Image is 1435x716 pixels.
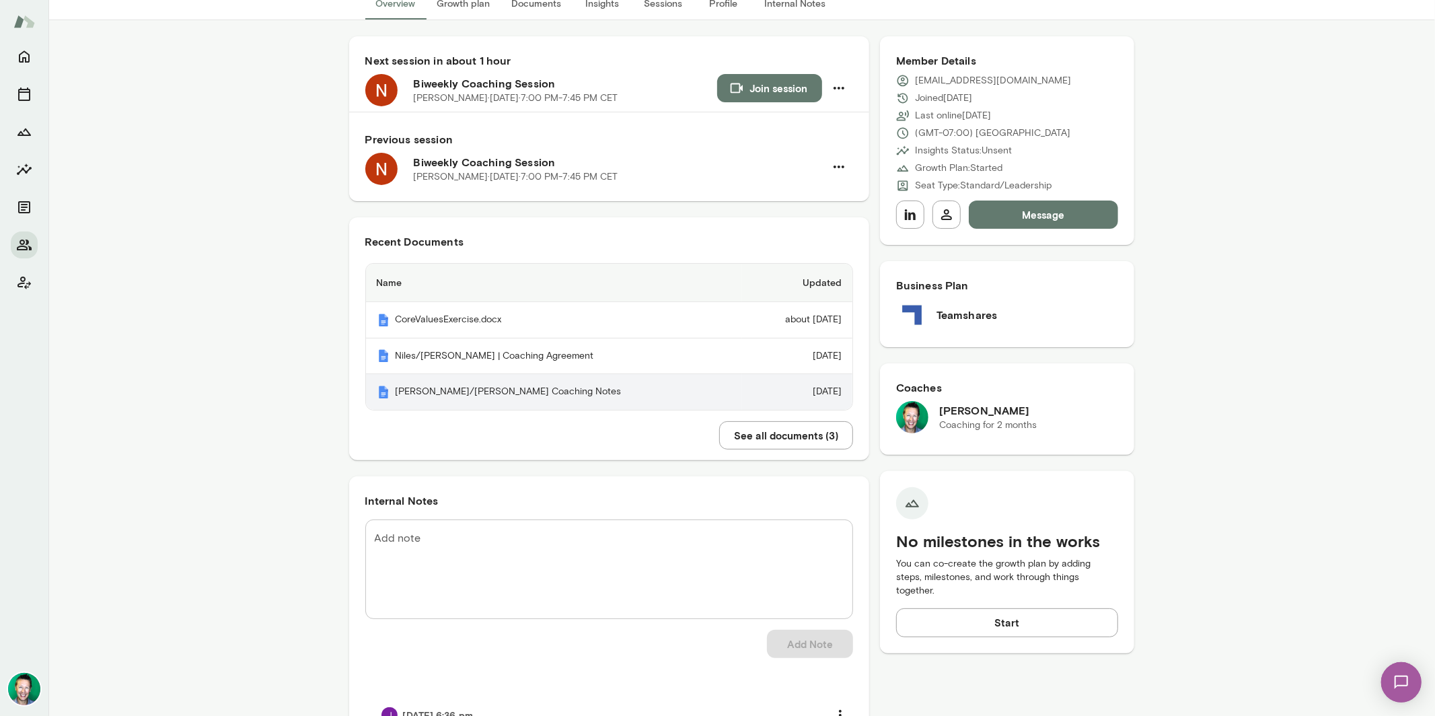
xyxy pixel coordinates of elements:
img: Brian Lawrence [8,673,40,705]
h6: [PERSON_NAME] [939,402,1037,419]
button: Join session [717,74,822,102]
p: Last online [DATE] [915,109,991,122]
td: [DATE] [742,338,852,375]
p: [EMAIL_ADDRESS][DOMAIN_NAME] [915,74,1071,87]
img: Mento [377,314,390,327]
button: Insights [11,156,38,183]
p: Coaching for 2 months [939,419,1037,432]
p: [PERSON_NAME] · [DATE] · 7:00 PM-7:45 PM CET [414,170,618,184]
img: Mento [377,349,390,363]
th: CoreValuesExercise.docx [366,302,742,338]
p: Insights Status: Unsent [915,144,1012,157]
img: Mento [377,386,390,399]
h6: Coaches [896,380,1119,396]
h6: Teamshares [936,307,998,323]
p: You can co-create the growth plan by adding steps, milestones, and work through things together. [896,557,1119,598]
button: Members [11,231,38,258]
td: about [DATE] [742,302,852,338]
h6: Biweekly Coaching Session [414,154,825,170]
button: Documents [11,194,38,221]
button: Growth Plan [11,118,38,145]
h5: No milestones in the works [896,530,1119,552]
h6: Previous session [365,131,853,147]
p: Growth Plan: Started [915,162,1002,175]
button: Client app [11,269,38,296]
button: Start [896,608,1119,637]
p: Seat Type: Standard/Leadership [915,179,1052,192]
h6: Biweekly Coaching Session [414,75,717,92]
p: (GMT-07:00) [GEOGRAPHIC_DATA] [915,127,1070,140]
button: See all documents (3) [719,421,853,450]
th: [PERSON_NAME]/[PERSON_NAME] Coaching Notes [366,374,742,410]
h6: Business Plan [896,277,1119,293]
img: Brian Lawrence [896,401,928,433]
td: [DATE] [742,374,852,410]
th: Niles/[PERSON_NAME] | Coaching Agreement [366,338,742,375]
img: Mento [13,9,35,34]
p: Joined [DATE] [915,92,972,105]
th: Updated [742,264,852,302]
button: Sessions [11,81,38,108]
h6: Internal Notes [365,493,853,509]
h6: Member Details [896,52,1119,69]
h6: Next session in about 1 hour [365,52,853,69]
p: [PERSON_NAME] · [DATE] · 7:00 PM-7:45 PM CET [414,92,618,105]
h6: Recent Documents [365,234,853,250]
button: Message [969,201,1119,229]
th: Name [366,264,742,302]
button: Home [11,43,38,70]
